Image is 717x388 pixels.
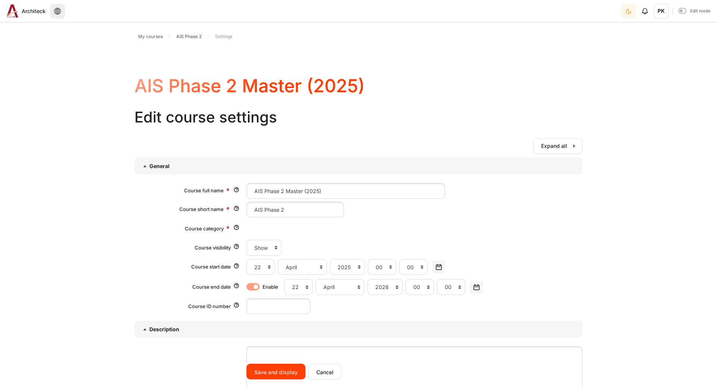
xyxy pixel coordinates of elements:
[637,4,652,19] div: Show notification window with no new notifications
[184,187,224,193] label: Course full name
[232,263,241,269] a: Help
[233,302,239,308] img: Help with Course ID number
[225,225,231,229] span: Required
[191,263,231,271] label: Course start date
[533,138,583,154] a: Expand all
[50,4,65,19] button: Languages
[232,283,241,289] a: Help
[621,4,636,19] button: Light Mode Dark Mode
[541,142,567,150] span: Expand all
[246,364,305,380] input: Save and display
[4,4,46,18] a: Architeck Architeck
[173,32,205,41] a: AIS Phase 2
[232,224,241,230] a: Help
[188,303,231,309] label: Course ID number
[654,4,669,19] span: PK
[215,33,232,40] span: Settings
[225,224,231,230] img: Required
[232,302,241,308] a: Help
[135,32,166,41] a: My courses
[149,163,568,170] h3: General
[233,263,239,269] img: Help with Course start date
[225,206,231,210] span: Required
[212,32,235,41] a: Settings
[472,283,481,292] img: Calendar
[7,4,19,18] img: Architeck
[434,263,443,271] img: Calendar
[176,33,202,40] span: AIS Phase 2
[308,364,341,380] input: Cancel
[263,283,278,291] label: Enable
[233,224,239,230] img: Help with Course category
[134,76,365,96] h1: AIS Phase 2 Master (2025)
[138,33,163,40] span: My courses
[225,187,231,193] img: Required
[654,4,669,19] a: User menu
[233,283,239,289] img: Help with Course end date
[22,7,46,15] span: Architeck
[225,187,231,191] span: Required
[192,283,231,291] label: Course end date
[233,187,239,193] img: Help with Course full name
[185,226,224,232] label: Course category
[233,205,239,211] img: Help with Course short name
[232,243,241,249] a: Help
[149,326,568,333] h3: Description
[225,205,231,211] img: Required
[233,243,239,249] img: Help with Course visibility
[134,31,583,43] nav: Navigation bar
[622,3,635,19] div: Dark Mode
[232,187,241,193] a: Help
[232,205,241,211] a: Help
[134,108,583,127] h2: Edit course settings
[195,245,231,251] label: Course visibility
[179,206,224,212] label: Course short name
